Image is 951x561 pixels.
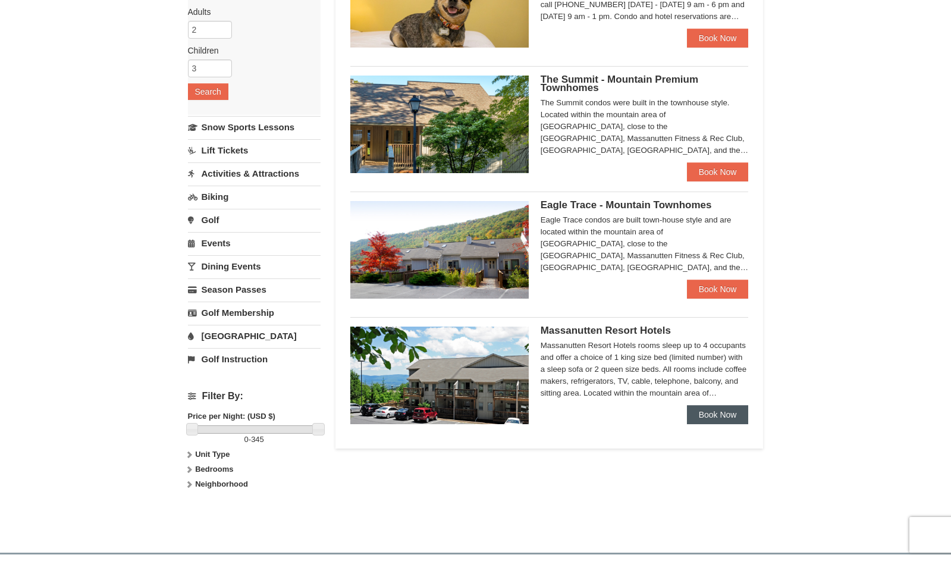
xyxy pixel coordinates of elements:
label: - [188,434,321,446]
strong: Neighborhood [195,479,248,488]
a: Book Now [687,162,749,181]
img: 19219026-1-e3b4ac8e.jpg [350,327,529,424]
div: The Summit condos were built in the townhouse style. Located within the mountain area of [GEOGRAP... [541,97,749,156]
strong: Bedrooms [195,465,233,474]
span: 345 [251,435,264,444]
label: Children [188,45,312,57]
a: Dining Events [188,255,321,277]
h4: Filter By: [188,391,321,402]
a: [GEOGRAPHIC_DATA] [188,325,321,347]
a: Lift Tickets [188,139,321,161]
a: Activities & Attractions [188,162,321,184]
img: 19219034-1-0eee7e00.jpg [350,76,529,173]
span: Eagle Trace - Mountain Townhomes [541,199,712,211]
a: Book Now [687,405,749,424]
a: Biking [188,186,321,208]
a: Book Now [687,280,749,299]
a: Golf [188,209,321,231]
a: Golf Membership [188,302,321,324]
span: 0 [244,435,249,444]
strong: Price per Night: (USD $) [188,412,275,421]
span: Massanutten Resort Hotels [541,325,671,336]
img: 19218983-1-9b289e55.jpg [350,201,529,299]
label: Adults [188,6,312,18]
strong: Unit Type [195,450,230,459]
a: Events [188,232,321,254]
button: Search [188,83,228,100]
a: Book Now [687,29,749,48]
a: Golf Instruction [188,348,321,370]
a: Snow Sports Lessons [188,116,321,138]
div: Eagle Trace condos are built town-house style and are located within the mountain area of [GEOGRA... [541,214,749,274]
span: The Summit - Mountain Premium Townhomes [541,74,698,93]
a: Season Passes [188,278,321,300]
div: Massanutten Resort Hotels rooms sleep up to 4 occupants and offer a choice of 1 king size bed (li... [541,340,749,399]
